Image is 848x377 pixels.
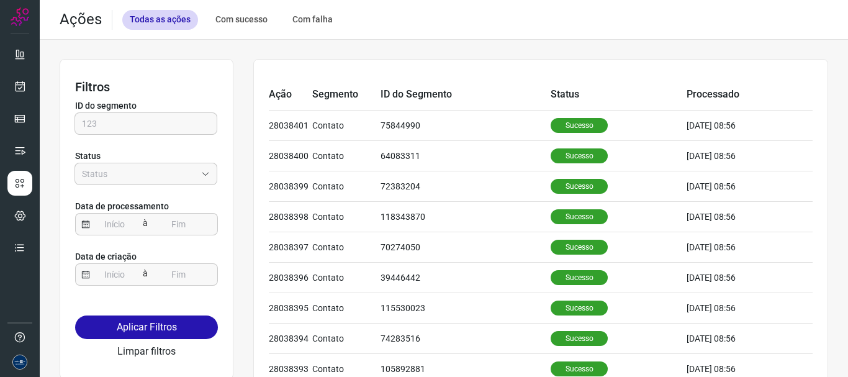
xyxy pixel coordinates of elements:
td: 28038401 [269,110,312,140]
td: 39446442 [381,262,551,293]
td: Contato [312,323,381,353]
td: Contato [312,171,381,201]
input: 123 [82,113,210,134]
td: ID do Segmento [381,79,551,110]
td: [DATE] 08:56 [687,171,813,201]
td: 28038397 [269,232,312,262]
td: [DATE] 08:56 [687,201,813,232]
p: Sucesso [551,209,608,224]
button: Aplicar Filtros [75,316,218,339]
td: Ação [269,79,312,110]
p: Sucesso [551,270,608,285]
span: à [140,263,151,285]
input: Fim [154,214,204,235]
td: 74283516 [381,323,551,353]
p: Sucesso [551,118,608,133]
td: Status [551,79,687,110]
td: 115530023 [381,293,551,323]
p: Sucesso [551,301,608,316]
td: [DATE] 08:56 [687,262,813,293]
td: 28038394 [269,323,312,353]
div: Com sucesso [208,10,275,30]
td: 118343870 [381,201,551,232]
td: [DATE] 08:56 [687,323,813,353]
div: Todas as ações [122,10,198,30]
p: Sucesso [551,240,608,255]
td: 28038395 [269,293,312,323]
td: Contato [312,201,381,232]
p: Status [75,150,218,163]
td: [DATE] 08:56 [687,232,813,262]
td: 28038396 [269,262,312,293]
p: ID do segmento [75,99,218,112]
td: 28038398 [269,201,312,232]
p: Sucesso [551,179,608,194]
td: Segmento [312,79,381,110]
td: Processado [687,79,813,110]
button: Limpar filtros [117,344,176,359]
td: Contato [312,293,381,323]
td: 28038399 [269,171,312,201]
h3: Filtros [75,79,218,94]
p: Data de criação [75,250,218,263]
img: Logo [11,7,29,26]
td: Contato [312,262,381,293]
input: Início [90,264,140,285]
p: Sucesso [551,361,608,376]
td: 64083311 [381,140,551,171]
h2: Ações [60,11,102,29]
div: Com falha [285,10,340,30]
td: 75844990 [381,110,551,140]
td: [DATE] 08:56 [687,140,813,171]
td: Contato [312,140,381,171]
p: Sucesso [551,148,608,163]
td: [DATE] 08:56 [687,110,813,140]
td: [DATE] 08:56 [687,293,813,323]
p: Sucesso [551,331,608,346]
td: 72383204 [381,171,551,201]
td: Contato [312,110,381,140]
input: Status [82,163,196,184]
td: 70274050 [381,232,551,262]
td: Contato [312,232,381,262]
input: Início [90,214,140,235]
span: à [140,212,151,235]
img: d06bdf07e729e349525d8f0de7f5f473.png [12,355,27,370]
p: Data de processamento [75,200,218,213]
input: Fim [154,264,204,285]
td: 28038400 [269,140,312,171]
